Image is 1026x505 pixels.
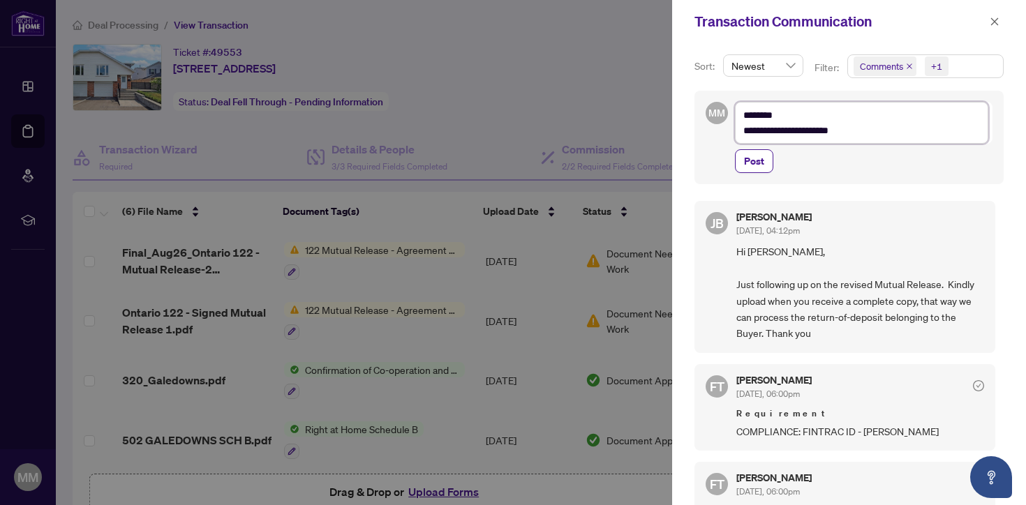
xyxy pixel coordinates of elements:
span: Newest [731,55,795,76]
span: Post [744,150,764,172]
p: Sort: [694,59,718,74]
div: +1 [931,59,942,73]
div: Transaction Communication [694,11,986,32]
span: [DATE], 04:12pm [736,225,800,236]
span: COMPLIANCE: FINTRAC ID - [PERSON_NAME] [736,423,984,439]
h5: [PERSON_NAME] [736,212,812,222]
span: Comments [860,59,903,73]
span: Comments [854,56,916,76]
button: Open asap [970,456,1012,498]
span: Requirement [736,407,984,421]
span: FT [710,377,724,396]
span: Hi [PERSON_NAME], Just following up on the revised Mutual Release. Kindly upload when you receive... [736,243,984,341]
span: check-circle [973,380,984,391]
span: JB [711,213,724,233]
span: [DATE], 06:00pm [736,389,800,399]
span: close [990,17,999,27]
h5: [PERSON_NAME] [736,473,812,483]
button: Post [735,149,773,173]
h5: [PERSON_NAME] [736,375,812,385]
span: [DATE], 06:00pm [736,486,800,497]
span: FT [710,474,724,494]
p: Filter: [815,60,841,75]
span: close [906,63,913,70]
span: MM [708,105,724,121]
